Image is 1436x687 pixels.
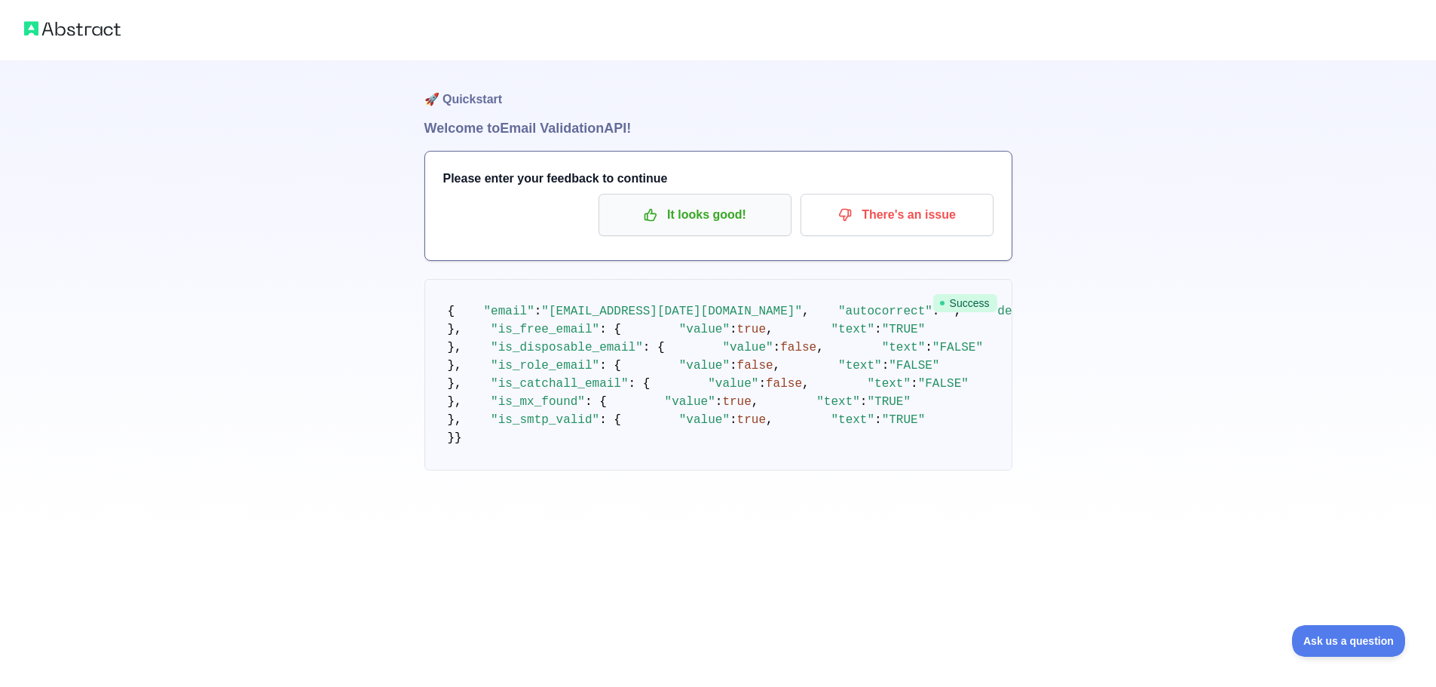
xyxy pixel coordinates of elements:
button: It looks good! [599,194,791,236]
span: { [448,305,455,318]
span: : [925,341,932,354]
span: : { [629,377,651,391]
span: "FALSE" [932,341,983,354]
span: : [730,323,737,336]
span: true [722,395,751,409]
p: It looks good! [610,202,780,228]
span: false [737,359,773,373]
span: : [932,305,940,318]
span: "text" [882,341,926,354]
span: : [730,413,737,427]
span: Success [933,294,997,312]
span: : [882,359,889,373]
span: : [874,323,882,336]
span: , [802,305,810,318]
span: : { [599,359,621,373]
span: true [737,413,766,427]
span: "FALSE" [889,359,939,373]
span: , [816,341,824,354]
button: There's an issue [801,194,994,236]
img: Abstract logo [24,18,121,39]
span: , [773,359,781,373]
span: "TRUE" [882,323,926,336]
span: "text" [831,323,874,336]
iframe: Toggle Customer Support [1292,625,1406,657]
span: "FALSE" [918,377,969,391]
span: : [911,377,918,391]
h3: Please enter your feedback to continue [443,170,994,188]
span: : { [599,323,621,336]
span: : [715,395,723,409]
span: "is_disposable_email" [491,341,643,354]
span: "email" [484,305,534,318]
h1: Welcome to Email Validation API! [424,118,1012,139]
span: : [874,413,882,427]
p: There's an issue [812,202,982,228]
span: "text" [816,395,860,409]
span: "is_free_email" [491,323,599,336]
span: : [773,341,781,354]
span: "is_smtp_valid" [491,413,599,427]
span: "value" [679,323,730,336]
span: false [766,377,802,391]
span: "is_catchall_email" [491,377,628,391]
h1: 🚀 Quickstart [424,60,1012,118]
span: , [766,413,773,427]
span: , [752,395,759,409]
span: , [766,323,773,336]
span: : [860,395,868,409]
span: : { [585,395,607,409]
span: : [534,305,542,318]
span: "autocorrect" [838,305,932,318]
span: : { [643,341,665,354]
span: "is_mx_found" [491,395,585,409]
span: "is_role_email" [491,359,599,373]
span: "text" [831,413,874,427]
span: "value" [665,395,715,409]
span: : [730,359,737,373]
span: "TRUE" [882,413,926,427]
span: : { [599,413,621,427]
span: "value" [708,377,758,391]
span: : [758,377,766,391]
span: "value" [679,359,730,373]
span: , [802,377,810,391]
span: "text" [838,359,882,373]
span: "[EMAIL_ADDRESS][DATE][DOMAIN_NAME]" [541,305,802,318]
span: "text" [867,377,911,391]
span: "TRUE" [867,395,911,409]
span: "value" [722,341,773,354]
span: true [737,323,766,336]
span: "value" [679,413,730,427]
span: false [780,341,816,354]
